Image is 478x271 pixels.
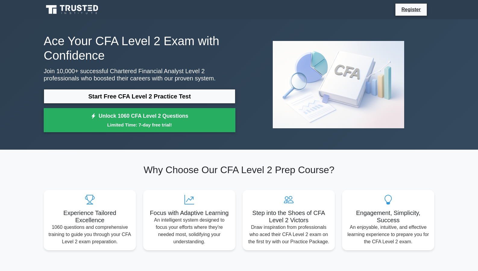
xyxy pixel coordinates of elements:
h5: Experience Tailored Excellence [49,209,131,224]
h2: Why Choose Our CFA Level 2 Prep Course? [44,164,434,176]
h5: Step into the Shoes of CFA Level 2 Victors [247,209,330,224]
a: Register [398,6,424,13]
a: Unlock 1060 CFA Level 2 QuestionsLimited Time: 7-day free trial! [44,108,235,132]
img: Chartered Financial Analyst Level 2 Preview [268,36,409,133]
p: Join 10,000+ successful Chartered Financial Analyst Level 2 professionals who boosted their caree... [44,67,235,82]
h1: Ace Your CFA Level 2 Exam with Confidence [44,34,235,63]
p: 1060 questions and comprehensive training to guide you through your CFA Level 2 exam preparation. [49,224,131,245]
small: Limited Time: 7-day free trial! [51,121,228,128]
h5: Focus with Adaptive Learning [148,209,231,216]
p: An enjoyable, intuitive, and effective learning experience to prepare you for the CFA Level 2 exam. [347,224,429,245]
p: Draw inspiration from professionals who aced their CFA Level 2 exam on the first try with our Pra... [247,224,330,245]
h5: Engagement, Simplicity, Success [347,209,429,224]
p: An intelligent system designed to focus your efforts where they're needed most, solidifying your ... [148,216,231,245]
a: Start Free CFA Level 2 Practice Test [44,89,235,104]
